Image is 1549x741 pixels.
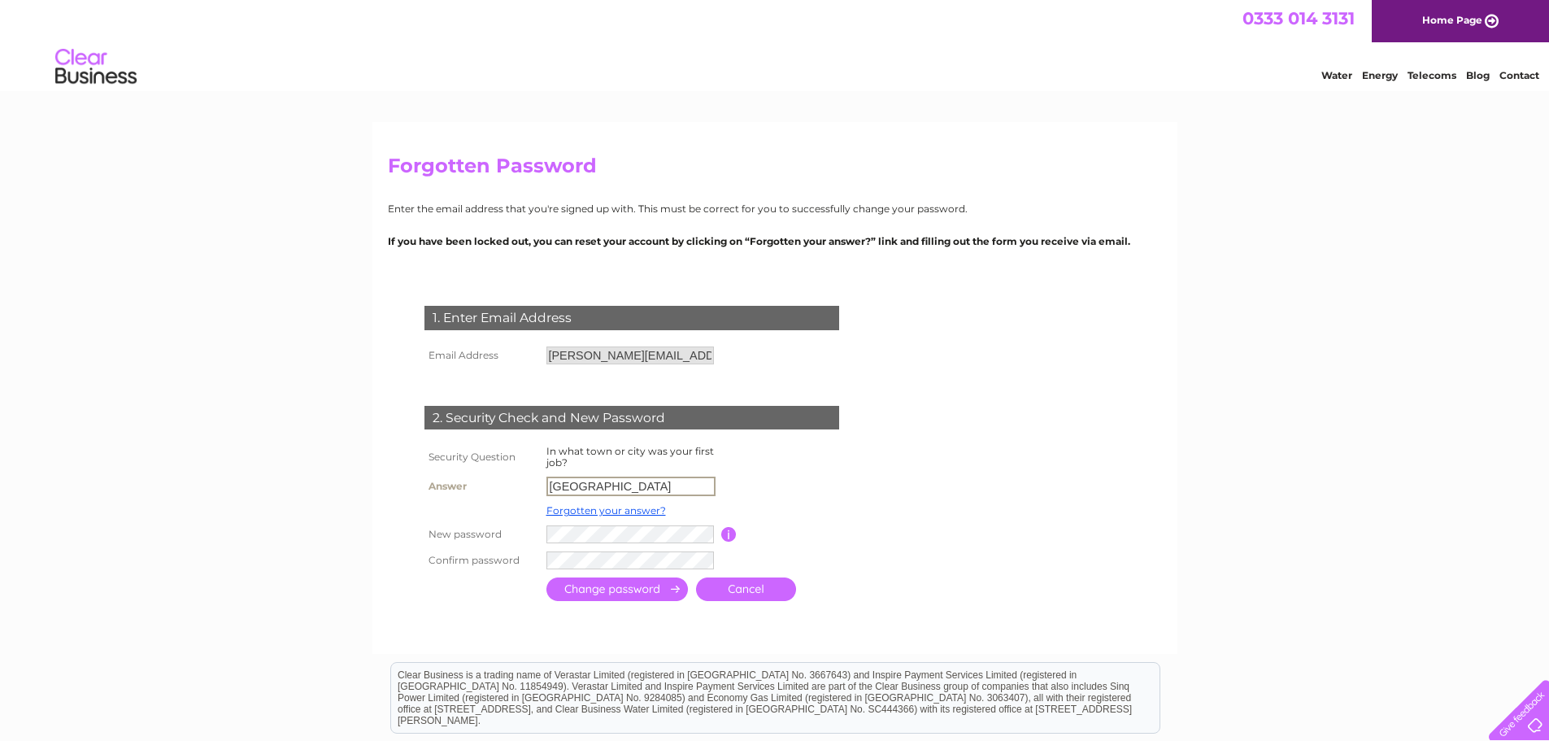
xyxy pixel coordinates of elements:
[388,233,1162,249] p: If you have been locked out, you can reset your account by clicking on “Forgotten your answer?” l...
[696,578,796,601] a: Cancel
[1321,69,1352,81] a: Water
[1362,69,1398,81] a: Energy
[391,9,1160,79] div: Clear Business is a trading name of Verastar Limited (registered in [GEOGRAPHIC_DATA] No. 3667643...
[721,527,737,542] input: Information
[54,42,137,92] img: logo.png
[420,521,542,547] th: New password
[1499,69,1539,81] a: Contact
[1242,8,1355,28] a: 0333 014 3131
[420,547,542,573] th: Confirm password
[546,445,714,469] label: In what town or city was your first job?
[424,306,839,330] div: 1. Enter Email Address
[546,504,666,517] a: Forgotten your answer?
[546,578,688,601] input: Submit
[424,406,839,430] div: 2. Security Check and New Password
[1408,69,1456,81] a: Telecoms
[1466,69,1490,81] a: Blog
[388,155,1162,185] h2: Forgotten Password
[420,342,542,368] th: Email Address
[388,201,1162,216] p: Enter the email address that you're signed up with. This must be correct for you to successfully ...
[420,473,542,500] th: Answer
[420,442,542,473] th: Security Question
